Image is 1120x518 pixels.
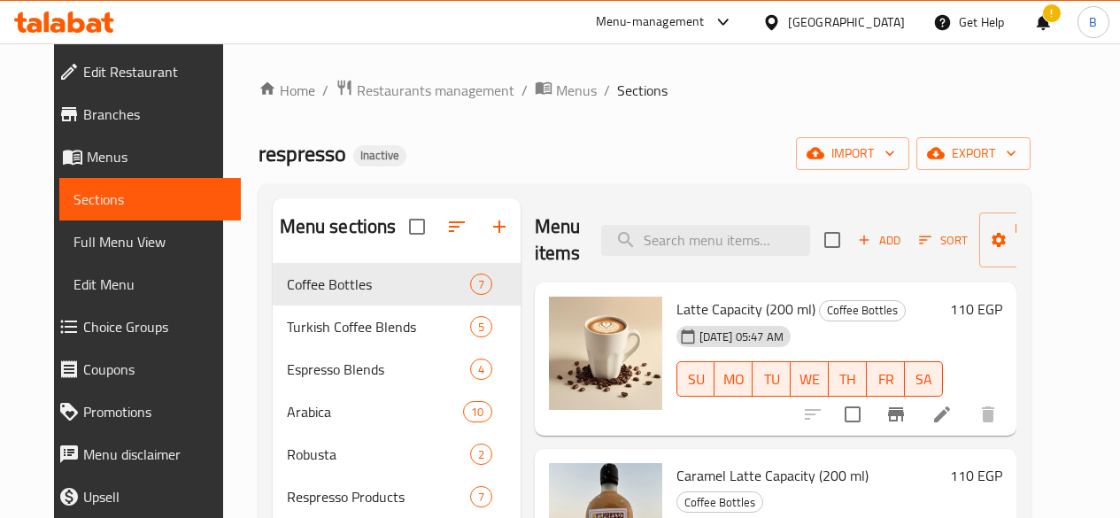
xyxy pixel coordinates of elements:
[604,80,610,101] li: /
[601,225,810,256] input: search
[919,230,968,251] span: Sort
[931,143,1016,165] span: export
[83,444,227,465] span: Menu disclaimer
[596,12,705,33] div: Menu-management
[676,491,763,513] div: Coffee Bottles
[83,401,227,422] span: Promotions
[814,221,851,259] span: Select section
[259,79,1031,102] nav: breadcrumb
[471,276,491,293] span: 7
[470,359,492,380] div: items
[44,390,241,433] a: Promotions
[83,359,227,380] span: Coupons
[829,361,867,397] button: TH
[676,462,869,489] span: Caramel Latte Capacity (200 ml)
[464,404,490,421] span: 10
[874,367,898,392] span: FR
[993,218,1084,262] span: Manage items
[259,134,346,174] span: respresso
[83,104,227,125] span: Branches
[950,297,1002,321] h6: 110 EGP
[273,475,521,518] div: Respresso Products7
[353,145,406,166] div: Inactive
[44,305,241,348] a: Choice Groups
[905,361,943,397] button: SA
[436,205,478,248] span: Sort sections
[273,305,521,348] div: Turkish Coffee Blends5
[73,231,227,252] span: Full Menu View
[287,401,464,422] span: Arabica
[912,367,936,392] span: SA
[357,80,514,101] span: Restaurants management
[59,263,241,305] a: Edit Menu
[470,274,492,295] div: items
[463,401,491,422] div: items
[676,296,815,322] span: Latte Capacity (200 ml)
[398,208,436,245] span: Select all sections
[287,359,470,380] span: Espresso Blends
[44,348,241,390] a: Coupons
[287,316,470,337] span: Turkish Coffee Blends
[979,213,1098,267] button: Manage items
[1089,12,1097,32] span: B
[820,300,905,321] span: Coffee Bottles
[916,137,1031,170] button: export
[950,463,1002,488] h6: 110 EGP
[471,361,491,378] span: 4
[273,390,521,433] div: Arabica10
[760,367,784,392] span: TU
[867,361,905,397] button: FR
[259,80,315,101] a: Home
[73,189,227,210] span: Sections
[470,444,492,465] div: items
[722,367,745,392] span: MO
[810,143,895,165] span: import
[273,348,521,390] div: Espresso Blends4
[44,433,241,475] a: Menu disclaimer
[851,227,908,254] span: Add item
[851,227,908,254] button: Add
[556,80,597,101] span: Menus
[59,178,241,220] a: Sections
[44,135,241,178] a: Menus
[967,393,1009,436] button: delete
[521,80,528,101] li: /
[478,205,521,248] button: Add section
[819,300,906,321] div: Coffee Bottles
[471,489,491,506] span: 7
[677,492,762,513] span: Coffee Bottles
[788,12,905,32] div: [GEOGRAPHIC_DATA]
[470,486,492,507] div: items
[836,367,860,392] span: TH
[471,446,491,463] span: 2
[353,148,406,163] span: Inactive
[73,274,227,295] span: Edit Menu
[798,367,822,392] span: WE
[470,316,492,337] div: items
[287,444,470,465] div: Robusta
[322,80,328,101] li: /
[83,61,227,82] span: Edit Restaurant
[44,93,241,135] a: Branches
[549,297,662,410] img: Latte Capacity (200 ml)
[44,50,241,93] a: Edit Restaurant
[676,361,715,397] button: SU
[44,475,241,518] a: Upsell
[875,393,917,436] button: Branch-specific-item
[87,146,227,167] span: Menus
[59,220,241,263] a: Full Menu View
[287,486,470,507] span: Respresso Products
[535,213,581,267] h2: Menu items
[83,316,227,337] span: Choice Groups
[287,274,470,295] span: Coffee Bottles
[908,227,979,254] span: Sort items
[714,361,753,397] button: MO
[915,227,972,254] button: Sort
[336,79,514,102] a: Restaurants management
[791,361,829,397] button: WE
